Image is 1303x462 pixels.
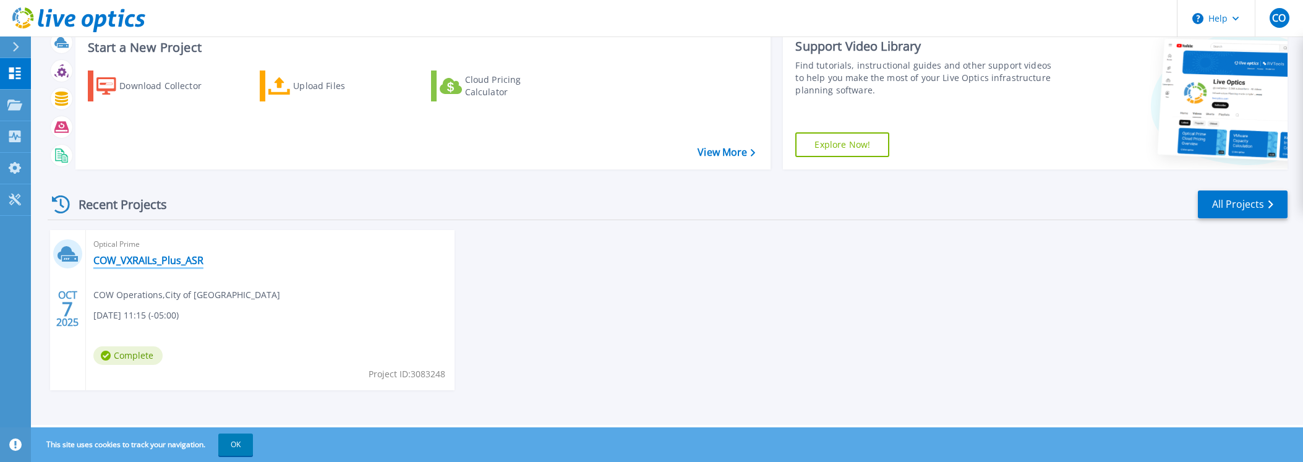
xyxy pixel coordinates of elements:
[56,286,79,332] div: OCT 2025
[119,74,218,98] div: Download Collector
[93,288,280,302] span: COW Operations , City of [GEOGRAPHIC_DATA]
[1198,190,1288,218] a: All Projects
[62,304,73,314] span: 7
[465,74,564,98] div: Cloud Pricing Calculator
[48,189,184,220] div: Recent Projects
[93,237,447,251] span: Optical Prime
[293,74,392,98] div: Upload Files
[93,346,163,365] span: Complete
[93,309,179,322] span: [DATE] 11:15 (-05:00)
[88,41,755,54] h3: Start a New Project
[698,147,755,158] a: View More
[795,132,889,157] a: Explore Now!
[218,434,253,456] button: OK
[369,367,445,381] span: Project ID: 3083248
[34,434,253,456] span: This site uses cookies to track your navigation.
[795,38,1054,54] div: Support Video Library
[260,71,398,101] a: Upload Files
[795,59,1054,96] div: Find tutorials, instructional guides and other support videos to help you make the most of your L...
[431,71,569,101] a: Cloud Pricing Calculator
[93,254,203,267] a: COW_VXRAILs_Plus_ASR
[1272,13,1286,23] span: CO
[88,71,226,101] a: Download Collector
